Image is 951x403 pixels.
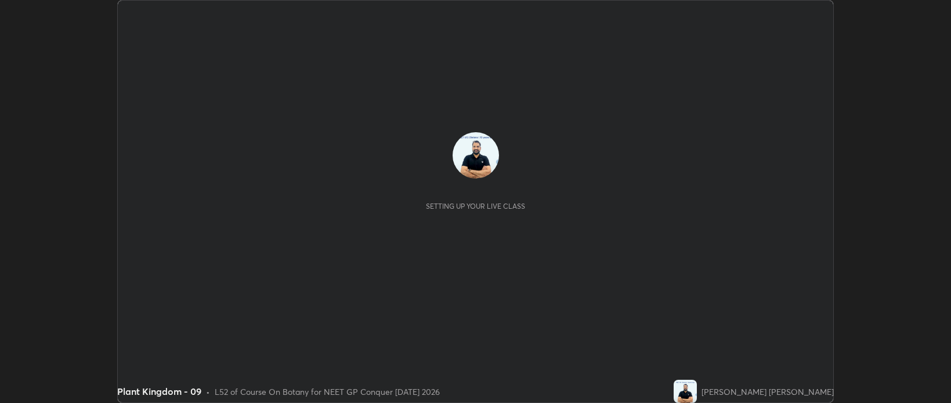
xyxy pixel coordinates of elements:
[674,380,697,403] img: 11c413ee5bf54932a542f26ff398001b.jpg
[702,386,834,398] div: [PERSON_NAME] [PERSON_NAME]
[426,202,525,210] div: Setting up your live class
[117,384,201,398] div: Plant Kingdom - 09
[215,386,440,398] div: L52 of Course On Botany for NEET GP Conquer [DATE] 2026
[453,132,499,179] img: 11c413ee5bf54932a542f26ff398001b.jpg
[206,386,210,398] div: •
